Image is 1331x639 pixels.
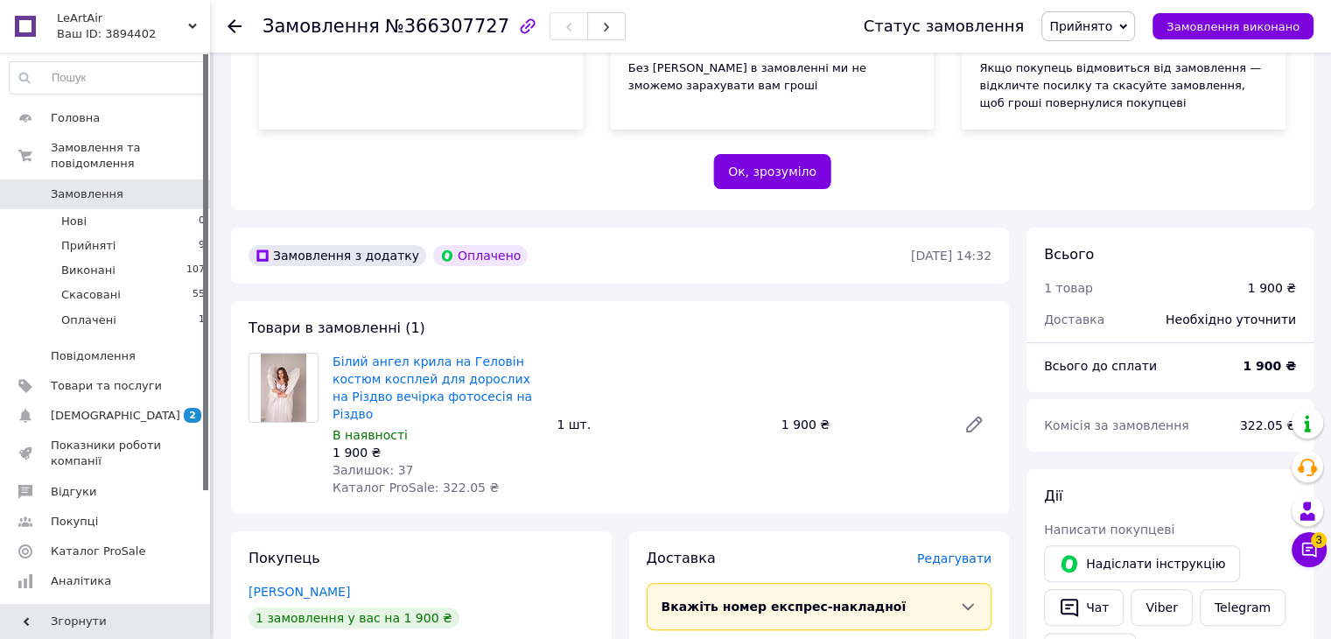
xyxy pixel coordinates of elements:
[51,544,145,559] span: Каталог ProSale
[193,287,205,303] span: 55
[261,354,307,422] img: Білий ангел крила на Геловін костюм косплей для дорослих на Різдво вечірка фотосесія на Різдво
[61,287,121,303] span: Скасовані
[1044,246,1094,263] span: Всього
[333,463,413,477] span: Залишок: 37
[51,484,96,500] span: Відгуки
[57,26,210,42] div: Ваш ID: 3894402
[61,214,87,229] span: Нові
[662,600,907,614] span: Вкажіть номер експрес-накладної
[1152,13,1313,39] button: Замовлення виконано
[51,348,136,364] span: Повідомлення
[51,110,100,126] span: Головна
[249,319,425,336] span: Товари в замовленні (1)
[1044,589,1124,626] button: Чат
[1248,279,1296,297] div: 1 900 ₴
[1166,20,1299,33] span: Замовлення виконано
[1049,19,1112,33] span: Прийнято
[228,18,242,35] div: Повернутися назад
[263,16,380,37] span: Замовлення
[249,550,320,566] span: Покупець
[1240,418,1296,432] span: 322.05 ₴
[199,238,205,254] span: 9
[774,412,949,437] div: 1 900 ₴
[57,11,188,26] span: LeArtAir
[1044,488,1062,504] span: Дії
[333,444,543,461] div: 1 900 ₴
[1243,359,1296,373] b: 1 900 ₴
[333,355,532,421] a: Білий ангел крила на Геловін костюм косплей для дорослих на Різдво вечірка фотосесія на Різдво
[1044,523,1174,537] span: Написати покупцеві
[917,551,991,565] span: Редагувати
[61,312,116,328] span: Оплачені
[956,407,991,442] a: Редагувати
[249,585,350,599] a: [PERSON_NAME]
[199,214,205,229] span: 0
[199,312,205,328] span: 1
[51,438,162,469] span: Показники роботи компанії
[61,238,116,254] span: Прийняті
[911,249,991,263] time: [DATE] 14:32
[1200,589,1285,626] a: Telegram
[979,60,1268,112] div: Якщо покупець відмовиться від замовлення — відкличте посилку та скасуйте замовлення, щоб гроші по...
[333,481,499,495] span: Каталог ProSale: 322.05 ₴
[1044,359,1157,373] span: Всього до сплати
[1311,532,1327,548] span: 3
[333,428,408,442] span: В наявності
[1155,300,1306,339] div: Необхідно уточнити
[1292,532,1327,567] button: Чат з покупцем3
[51,378,162,394] span: Товари та послуги
[184,408,201,423] span: 2
[1044,545,1240,582] button: Надіслати інструкцію
[385,16,509,37] span: №366307727
[864,18,1025,35] div: Статус замовлення
[51,186,123,202] span: Замовлення
[1044,281,1093,295] span: 1 товар
[1044,418,1189,432] span: Комісія за замовлення
[51,140,210,172] span: Замовлення та повідомлення
[433,245,528,266] div: Оплачено
[61,263,116,278] span: Виконані
[10,62,206,94] input: Пошук
[550,412,774,437] div: 1 шт.
[1131,589,1192,626] a: Viber
[51,408,180,424] span: [DEMOGRAPHIC_DATA]
[628,60,917,95] div: Без [PERSON_NAME] в замовленні ми не зможемо зарахувати вам гроші
[249,245,426,266] div: Замовлення з додатку
[713,154,831,189] button: Ок, зрозуміло
[249,607,459,628] div: 1 замовлення у вас на 1 900 ₴
[186,263,205,278] span: 107
[1044,312,1104,327] span: Доставка
[51,573,111,589] span: Аналітика
[647,550,716,566] span: Доставка
[51,514,98,530] span: Покупці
